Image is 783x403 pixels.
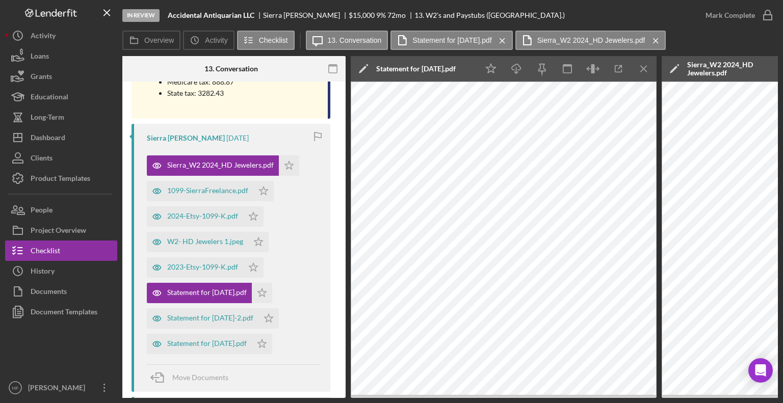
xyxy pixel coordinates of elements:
[167,161,274,169] div: Sierra_W2 2024_HD Jewelers.pdf
[147,155,299,176] button: Sierra_W2 2024_HD Jewelers.pdf
[167,339,247,347] div: Statement for [DATE].pdf
[515,31,666,50] button: Sierra_W2 2024_HD Jewelers.pdf
[167,314,253,322] div: Statement for [DATE]-2.pdf
[147,134,225,142] div: Sierra [PERSON_NAME]
[695,5,778,25] button: Mark Complete
[167,88,234,99] p: State tax: 3282.43
[122,31,180,50] button: Overview
[5,25,117,46] button: Activity
[31,127,65,150] div: Dashboard
[5,200,117,220] button: People
[263,11,349,19] div: Sierra [PERSON_NAME]
[5,378,117,398] button: HF[PERSON_NAME]
[387,11,406,19] div: 72 mo
[5,107,117,127] button: Long-Term
[122,9,160,22] div: In Review
[376,65,456,73] div: Statement for [DATE].pdf
[172,373,228,382] span: Move Documents
[328,36,382,44] label: 13. Conversation
[414,11,565,19] div: 13. W2's and Paystubs ([GEOGRAPHIC_DATA].)
[706,5,755,25] div: Mark Complete
[183,31,234,50] button: Activity
[147,334,272,354] button: Statement for [DATE].pdf
[31,46,49,69] div: Loans
[537,36,645,44] label: Sierra_W2 2024_HD Jewelers.pdf
[147,283,272,303] button: Statement for [DATE].pdf
[5,302,117,322] button: Document Templates
[237,31,295,50] button: Checklist
[31,302,97,325] div: Document Templates
[147,257,264,278] button: 2023-Etsy-1099-K.pdf
[5,281,117,302] button: Documents
[205,36,227,44] label: Activity
[168,11,254,19] b: Accidental Antiquarian LLC
[167,76,234,88] p: Medicare tax: 888.87
[31,25,56,48] div: Activity
[306,31,388,50] button: 13. Conversation
[167,212,238,220] div: 2024-Etsy-1099-K.pdf
[25,378,92,400] div: [PERSON_NAME]
[5,87,117,107] button: Educational
[5,46,117,66] button: Loans
[31,87,68,110] div: Educational
[147,308,279,329] button: Statement for [DATE]-2.pdf
[5,168,117,189] button: Product Templates
[147,206,264,227] button: 2024-Etsy-1099-K.pdf
[167,288,247,297] div: Statement for [DATE].pdf
[5,148,117,168] button: Clients
[259,36,288,44] label: Checklist
[147,365,239,390] button: Move Documents
[31,261,55,284] div: History
[147,181,274,201] button: 1099-SierraFreelance.pdf
[349,11,375,19] span: $15,000
[31,148,53,171] div: Clients
[147,232,269,252] button: W2- HD Jewelers 1.jpeg
[12,385,19,391] text: HF
[748,358,773,383] div: Open Intercom Messenger
[226,134,249,142] time: 2025-09-19 16:58
[5,127,117,148] button: Dashboard
[204,65,258,73] div: 13. Conversation
[5,240,117,261] button: Checklist
[167,237,243,246] div: W2- HD Jewelers 1.jpeg
[390,31,512,50] button: Statement for [DATE].pdf
[144,36,174,44] label: Overview
[376,11,386,19] div: 9 %
[167,186,248,195] div: 1099-SierraFreelance.pdf
[31,107,64,130] div: Long-Term
[31,66,52,89] div: Grants
[412,36,491,44] label: Statement for [DATE].pdf
[31,281,67,304] div: Documents
[31,200,53,223] div: People
[31,220,86,243] div: Project Overview
[31,240,60,263] div: Checklist
[5,66,117,87] button: Grants
[5,220,117,240] button: Project Overview
[31,168,90,191] div: Product Templates
[5,261,117,281] button: History
[167,263,238,271] div: 2023-Etsy-1099-K.pdf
